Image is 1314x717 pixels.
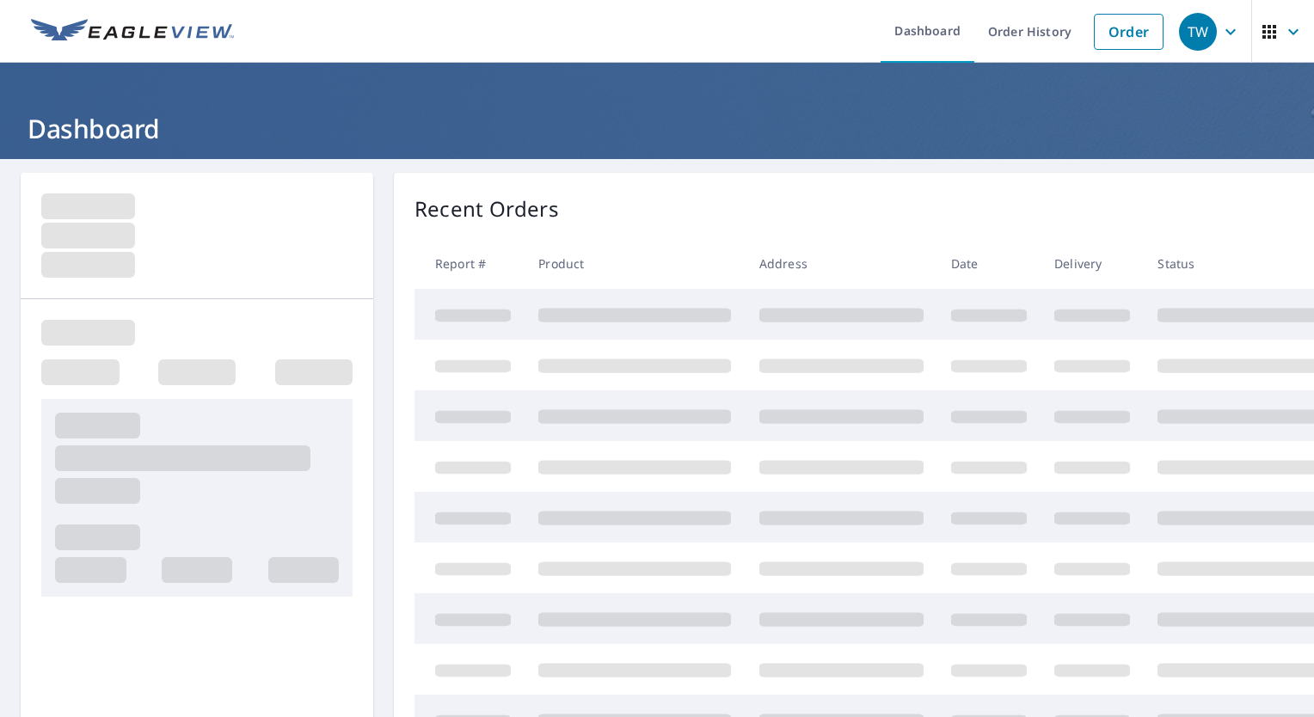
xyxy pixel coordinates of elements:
a: Order [1094,14,1164,50]
th: Delivery [1041,238,1144,289]
th: Product [525,238,745,289]
div: TW [1179,13,1217,51]
th: Report # [414,238,525,289]
th: Address [746,238,937,289]
img: EV Logo [31,19,234,45]
th: Date [937,238,1041,289]
p: Recent Orders [414,193,559,224]
h1: Dashboard [21,111,1293,146]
